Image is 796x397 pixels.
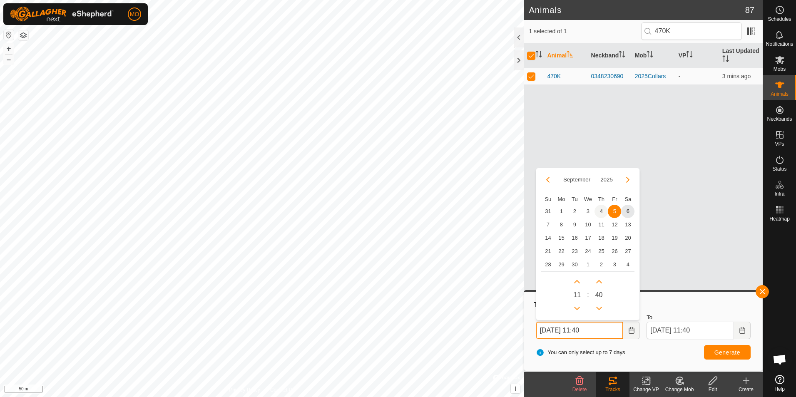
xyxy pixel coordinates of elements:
span: 11 [573,290,581,300]
td: 7 [541,218,555,231]
span: Mobs [774,67,786,72]
button: Choose Date [734,322,751,339]
td: 31 [541,205,555,218]
td: 1 [581,258,595,271]
p-sorticon: Activate to sort [535,52,542,59]
td: 29 [555,258,568,271]
span: MO [130,10,139,19]
span: 3 [608,258,621,271]
td: 4 [595,205,608,218]
span: Schedules [768,17,791,22]
p-button: Previous Hour [570,302,584,315]
span: : [587,290,589,300]
img: Gallagher Logo [10,7,114,22]
button: Choose Year [597,175,616,184]
td: 4 [621,258,634,271]
span: You can only select up to 7 days [536,348,625,357]
input: Search (S) [641,22,742,40]
td: 17 [581,231,595,245]
button: i [511,384,520,393]
span: Th [598,196,604,202]
button: Generate [704,345,751,360]
div: Change VP [629,386,663,393]
span: Help [774,387,785,392]
div: Change Mob [663,386,696,393]
a: Help [763,372,796,395]
td: 10 [581,218,595,231]
span: Mo [557,196,565,202]
label: To [647,313,751,322]
span: 6 Sept 2025, 11:36 am [722,73,751,79]
span: 6 [621,205,634,218]
p-sorticon: Activate to sort [619,52,625,59]
td: 12 [608,218,621,231]
span: 30 [568,258,581,271]
p-button: Next Hour [570,275,584,288]
span: VPs [775,141,784,146]
span: 470K [547,72,561,81]
button: Next Month [621,173,634,186]
button: + [4,44,14,54]
th: Neckband [588,43,632,68]
span: 5 [608,205,621,218]
span: 87 [745,4,754,16]
span: 22 [555,245,568,258]
p-sorticon: Activate to sort [567,52,573,59]
td: 19 [608,231,621,245]
h2: Animals [529,5,745,15]
span: 40 [595,290,603,300]
td: 20 [621,231,634,245]
td: 11 [595,218,608,231]
td: 3 [581,205,595,218]
div: Open chat [767,347,792,372]
span: Tu [572,196,578,202]
td: 25 [595,245,608,258]
span: Notifications [766,42,793,47]
span: Sa [624,196,631,202]
span: Generate [714,349,740,356]
button: Previous Month [541,173,555,186]
td: 28 [541,258,555,271]
td: 24 [581,245,595,258]
td: 18 [595,231,608,245]
td: 8 [555,218,568,231]
td: 2 [595,258,608,271]
div: Edit [696,386,729,393]
span: Animals [771,92,789,97]
th: Animal [544,43,587,68]
td: 15 [555,231,568,245]
span: Su [545,196,551,202]
span: 26 [608,245,621,258]
span: Fr [612,196,617,202]
td: 1 [555,205,568,218]
span: Neckbands [767,117,792,122]
div: 2025Collars [635,72,672,81]
td: 27 [621,245,634,258]
div: Create [729,386,763,393]
button: – [4,55,14,65]
button: Choose Date [623,322,640,339]
td: 9 [568,218,581,231]
th: Mob [632,43,675,68]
